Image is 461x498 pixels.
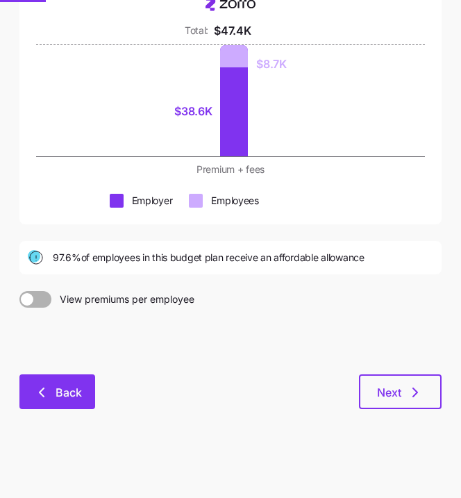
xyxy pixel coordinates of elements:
div: Total: [185,24,208,38]
div: $47.4K [214,22,251,40]
div: $38.6K [174,103,212,120]
button: Back [19,374,95,409]
span: Next [377,384,401,401]
div: Employer [132,194,173,208]
span: View premiums per employee [51,291,194,308]
div: Employees [211,194,258,208]
button: Next [359,374,442,409]
span: Back [56,384,82,401]
span: 97.6% of employees in this budget plan receive an affordable allowance [53,251,364,265]
div: Premium + fees [81,163,380,176]
div: $8.7K [256,56,286,73]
